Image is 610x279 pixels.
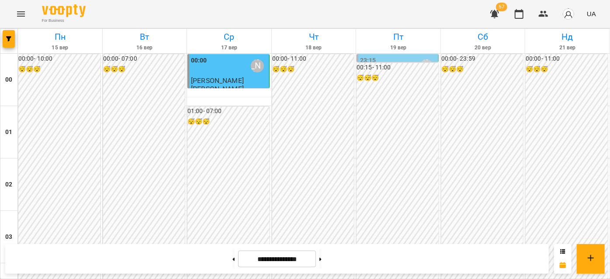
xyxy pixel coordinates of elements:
h6: 18 вер [273,44,355,52]
h6: 16 вер [104,44,186,52]
h6: Нд [527,30,608,44]
h6: 15 вер [19,44,101,52]
h6: Чт [273,30,355,44]
h6: 00 [5,75,12,85]
img: avatar_s.png [562,8,575,20]
span: 57 [496,3,507,11]
h6: 01:00 - 07:00 [187,107,270,116]
h6: 😴😴😴 [272,65,354,74]
h6: Ср [188,30,270,44]
h6: 02 [5,180,12,189]
label: 23:15 [360,56,376,65]
h6: Сб [442,30,524,44]
h6: 😴😴😴 [103,65,185,74]
div: Венюкова Єлизавета [420,59,433,72]
h6: 01 [5,127,12,137]
h6: 00:00 - 11:00 [272,54,354,64]
h6: Пн [19,30,101,44]
h6: 😴😴😴 [187,117,270,127]
h6: 😴😴😴 [357,73,439,83]
button: Menu [10,3,31,24]
img: Voopty Logo [42,4,86,17]
h6: 17 вер [188,44,270,52]
span: UA [587,9,596,18]
h6: 😴😴😴 [526,65,608,74]
h6: 00:00 - 11:00 [526,54,608,64]
p: [PERSON_NAME] [191,85,244,93]
h6: 😴😴😴 [441,65,523,74]
span: For Business [42,18,86,24]
h6: 21 вер [527,44,608,52]
label: 00:00 [191,56,207,65]
span: [PERSON_NAME] [191,76,244,85]
h6: 00:00 - 10:00 [18,54,101,64]
h6: Вт [104,30,186,44]
h6: 😴😴😴 [18,65,101,74]
div: Венюкова Єлизавета [251,59,264,72]
h6: 20 вер [442,44,524,52]
h6: 00:00 - 07:00 [103,54,185,64]
h6: 19 вер [357,44,439,52]
h6: 00:15 - 11:00 [357,63,439,72]
h6: 03 [5,232,12,242]
button: UA [583,6,600,22]
h6: Пт [357,30,439,44]
h6: 00:00 - 23:59 [441,54,523,64]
